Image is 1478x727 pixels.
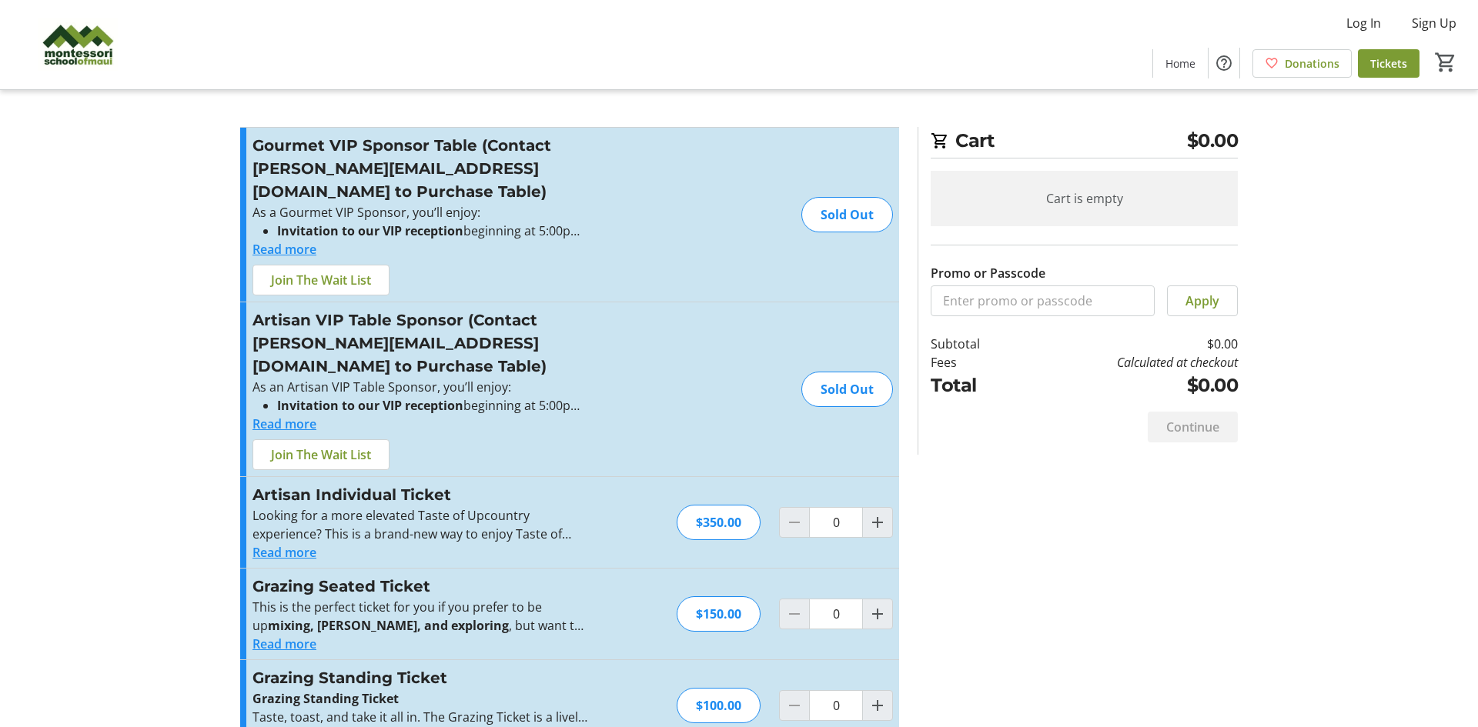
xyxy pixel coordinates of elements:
input: Grazing Standing Ticket Quantity [809,690,863,721]
strong: Invitation to our VIP reception [277,397,463,414]
td: $0.00 [1020,335,1238,353]
p: Looking for a more elevated Taste of Upcountry experience? This is a brand-new way to enjoy Taste... [252,506,589,543]
img: Montessori School of Maui's Logo [9,6,146,83]
span: Join The Wait List [271,445,371,464]
div: Sold Out [801,197,893,232]
button: Increment by one [863,691,892,720]
strong: mixing, [PERSON_NAME], and exploring [268,617,509,634]
button: Cart [1432,48,1460,76]
button: Sign Up [1399,11,1469,35]
input: Enter promo or passcode [931,285,1155,316]
h3: Grazing Seated Ticket [252,575,589,598]
button: Read more [252,415,316,433]
h2: Cart [931,127,1238,158]
span: Apply [1185,292,1219,310]
td: Total [931,372,1020,399]
strong: Grazing Standing Ticket [252,690,399,707]
button: Read more [252,543,316,562]
div: Cart is empty [931,171,1238,226]
input: Artisan Individual Ticket Quantity [809,507,863,538]
button: Join The Wait List [252,265,390,295]
div: $350.00 [677,505,761,540]
div: Sold Out [801,372,893,407]
span: Home [1165,55,1195,72]
span: Sign Up [1412,14,1456,32]
span: $0.00 [1187,127,1239,155]
button: Increment by one [863,599,892,629]
p: Taste, toast, and take it all in. The Grazing Ticket is a lively way to experience the magic of T... [252,708,589,726]
a: Donations [1252,49,1352,78]
button: Log In [1334,11,1393,35]
td: Calculated at checkout [1020,353,1238,372]
p: This is the perfect ticket for you if you prefer to be up , but want to ensure you have a when yo... [252,598,589,635]
li: beginning at 5:00pm [277,222,589,240]
button: Apply [1167,285,1238,316]
h3: Grazing Standing Ticket [252,666,589,689]
td: $0.00 [1020,372,1238,399]
button: Join The Wait List [252,439,390,470]
span: Log In [1346,14,1381,32]
label: Promo or Passcode [931,264,1045,282]
button: Increment by one [863,508,892,537]
span: Tickets [1370,55,1407,72]
h3: Artisan Individual Ticket [252,483,589,506]
button: Read more [252,635,316,653]
td: Fees [931,353,1020,372]
div: $100.00 [677,688,761,723]
div: $150.00 [677,596,761,632]
span: Donations [1285,55,1339,72]
h3: Artisan VIP Table Sponsor (Contact [PERSON_NAME][EMAIL_ADDRESS][DOMAIN_NAME] to Purchase Table) [252,308,589,378]
a: Tickets [1358,49,1419,78]
a: Home [1153,49,1208,78]
li: beginning at 5:00pm [277,396,589,415]
strong: Invitation to our VIP reception [277,222,463,239]
input: Grazing Seated Ticket Quantity [809,599,863,629]
button: Help [1209,48,1239,78]
p: As an Artisan VIP Table Sponsor, you’ll enjoy: [252,378,589,396]
h3: Gourmet VIP Sponsor Table (Contact [PERSON_NAME][EMAIL_ADDRESS][DOMAIN_NAME] to Purchase Table) [252,134,589,203]
td: Subtotal [931,335,1020,353]
span: Join The Wait List [271,271,371,289]
button: Read more [252,240,316,258]
p: As a Gourmet VIP Sponsor, you’ll enjoy: [252,203,589,222]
